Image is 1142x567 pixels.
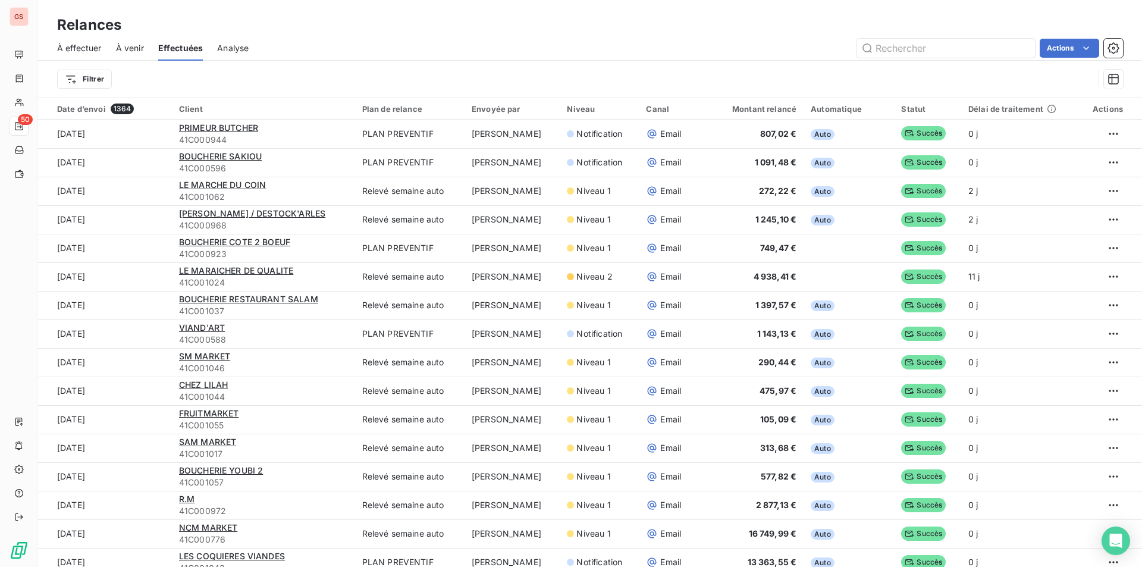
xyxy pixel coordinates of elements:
[576,128,622,140] span: Notification
[355,348,465,377] td: Relevé semaine auto
[660,328,681,340] span: Email
[38,434,172,462] td: [DATE]
[961,262,1078,291] td: 11 j
[961,177,1078,205] td: 2 j
[811,386,834,397] span: Auto
[465,205,560,234] td: [PERSON_NAME]
[811,358,834,368] span: Auto
[660,271,681,283] span: Email
[179,237,290,247] span: BOUCHERIE COTE 2 BOEUF
[179,437,237,447] span: SAM MARKET
[811,500,834,511] span: Auto
[355,120,465,148] td: PLAN PREVENTIF
[465,120,560,148] td: [PERSON_NAME]
[576,385,610,397] span: Niveau 1
[961,519,1078,548] td: 0 j
[179,277,348,289] span: 41C001024
[660,356,681,368] span: Email
[961,434,1078,462] td: 0 j
[179,220,348,231] span: 41C000968
[961,348,1078,377] td: 0 j
[811,443,834,454] span: Auto
[355,177,465,205] td: Relevé semaine auto
[755,157,797,167] span: 1 091,48 €
[757,328,797,339] span: 1 143,13 €
[1085,104,1123,114] div: Actions
[901,469,946,484] span: Succès
[811,529,834,540] span: Auto
[179,522,238,532] span: NCM MARKET
[38,377,172,405] td: [DATE]
[1040,39,1099,58] button: Actions
[179,448,348,460] span: 41C001017
[576,528,610,540] span: Niveau 1
[465,519,560,548] td: [PERSON_NAME]
[760,386,796,396] span: 475,97 €
[472,104,553,114] div: Envoyée par
[754,271,797,281] span: 4 938,41 €
[355,377,465,405] td: Relevé semaine auto
[901,155,946,170] span: Succès
[362,104,457,114] div: Plan de relance
[961,405,1078,434] td: 0 j
[179,408,239,418] span: FRUITMARKET
[179,162,348,174] span: 41C000596
[760,243,796,253] span: 749,47 €
[811,215,834,225] span: Auto
[576,328,622,340] span: Notification
[38,234,172,262] td: [DATE]
[811,415,834,425] span: Auto
[38,148,172,177] td: [DATE]
[811,158,834,168] span: Auto
[576,442,610,454] span: Niveau 1
[576,271,612,283] span: Niveau 2
[901,298,946,312] span: Succès
[179,494,194,504] span: R.M
[355,148,465,177] td: PLAN PREVENTIF
[38,177,172,205] td: [DATE]
[857,39,1035,58] input: Rechercher
[576,185,610,197] span: Niveau 1
[57,104,165,114] div: Date d’envoi
[576,299,610,311] span: Niveau 1
[179,334,348,346] span: 41C000588
[355,405,465,434] td: Relevé semaine auto
[38,262,172,291] td: [DATE]
[961,120,1078,148] td: 0 j
[961,377,1078,405] td: 0 j
[465,491,560,519] td: [PERSON_NAME]
[179,305,348,317] span: 41C001037
[38,319,172,348] td: [DATE]
[179,362,348,374] span: 41C001046
[57,42,102,54] span: À effectuer
[355,519,465,548] td: Relevé semaine auto
[660,442,681,454] span: Email
[901,241,946,255] span: Succès
[179,419,348,431] span: 41C001055
[660,528,681,540] span: Email
[355,234,465,262] td: PLAN PREVENTIF
[38,405,172,434] td: [DATE]
[576,156,622,168] span: Notification
[756,500,797,510] span: 2 877,13 €
[660,185,681,197] span: Email
[38,519,172,548] td: [DATE]
[57,70,112,89] button: Filtrer
[217,42,249,54] span: Analyse
[465,234,560,262] td: [PERSON_NAME]
[38,462,172,491] td: [DATE]
[660,299,681,311] span: Email
[961,319,1078,348] td: 0 j
[811,300,834,311] span: Auto
[179,465,263,475] span: BOUCHERIE YOUBI 2
[18,114,33,125] span: 50
[179,248,348,260] span: 41C000923
[660,128,681,140] span: Email
[179,180,266,190] span: LE MARCHE DU COIN
[465,319,560,348] td: [PERSON_NAME]
[10,541,29,560] img: Logo LeanPay
[179,104,203,114] span: Client
[567,104,632,114] div: Niveau
[901,441,946,455] span: Succès
[901,212,946,227] span: Succès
